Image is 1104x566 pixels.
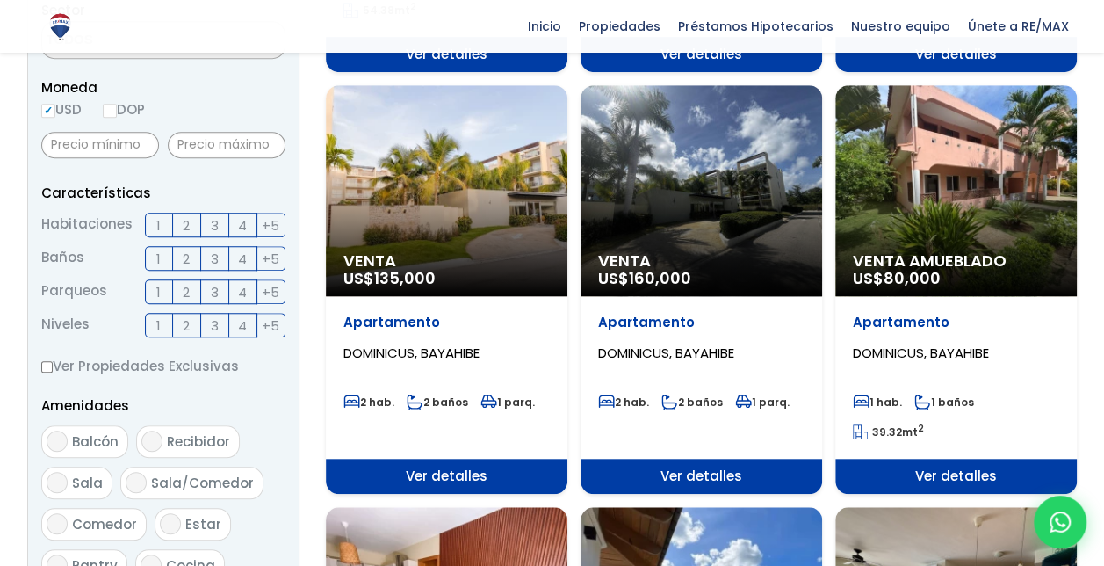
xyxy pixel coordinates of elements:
[160,513,181,534] input: Estar
[262,214,279,236] span: +5
[343,395,394,410] span: 2 hab.
[581,85,822,494] a: Venta US$160,000 Apartamento DOMINICUS, BAYAHIBE 2 hab. 2 baños 1 parq. Ver detalles
[343,252,550,270] span: Venta
[238,315,247,337] span: 4
[211,315,219,337] span: 3
[151,474,254,492] span: Sala/Comedor
[167,432,230,451] span: Recibidor
[853,314,1059,331] p: Apartamento
[262,281,279,303] span: +5
[72,515,137,533] span: Comedor
[126,472,147,493] input: Sala/Comedor
[884,267,941,289] span: 80,000
[41,313,90,337] span: Niveles
[581,37,822,72] span: Ver detalles
[598,314,805,331] p: Apartamento
[853,395,902,410] span: 1 hab.
[669,13,842,40] span: Préstamos Hipotecarios
[141,431,162,452] input: Recibidor
[156,281,161,303] span: 1
[211,214,219,236] span: 3
[407,395,468,410] span: 2 baños
[914,395,974,410] span: 1 baños
[326,459,567,494] span: Ver detalles
[598,395,649,410] span: 2 hab.
[835,37,1077,72] span: Ver detalles
[41,246,84,271] span: Baños
[41,279,107,304] span: Parqueos
[262,315,279,337] span: +5
[41,132,159,158] input: Precio mínimo
[47,431,68,452] input: Balcón
[959,13,1078,40] span: Únete a RE/MAX
[41,104,55,118] input: USD
[853,267,941,289] span: US$
[343,344,480,362] span: DOMINICUS, BAYAHIBE
[570,13,669,40] span: Propiedades
[842,13,959,40] span: Nuestro equipo
[735,395,790,410] span: 1 parq.
[629,267,691,289] span: 160,000
[72,432,119,451] span: Balcón
[238,281,247,303] span: 4
[156,248,161,270] span: 1
[168,132,285,158] input: Precio máximo
[47,513,68,534] input: Comedor
[185,515,221,533] span: Estar
[918,422,924,435] sup: 2
[480,395,535,410] span: 1 parq.
[374,267,436,289] span: 135,000
[72,474,103,492] span: Sala
[41,213,133,237] span: Habitaciones
[661,395,723,410] span: 2 baños
[183,281,190,303] span: 2
[41,395,285,417] p: Amenidades
[853,424,924,439] span: mt
[326,85,567,494] a: Venta US$135,000 Apartamento DOMINICUS, BAYAHIBE 2 hab. 2 baños 1 parq. Ver detalles
[103,104,117,118] input: DOP
[598,267,691,289] span: US$
[519,13,570,40] span: Inicio
[238,248,247,270] span: 4
[41,361,53,373] input: Ver Propiedades Exclusivas
[326,37,567,72] span: Ver detalles
[41,355,285,377] label: Ver Propiedades Exclusivas
[156,315,161,337] span: 1
[103,98,145,120] label: DOP
[598,344,734,362] span: DOMINICUS, BAYAHIBE
[238,214,247,236] span: 4
[853,344,989,362] span: DOMINICUS, BAYAHIBE
[211,281,219,303] span: 3
[156,214,161,236] span: 1
[211,248,219,270] span: 3
[47,472,68,493] input: Sala
[581,459,822,494] span: Ver detalles
[853,252,1059,270] span: Venta Amueblado
[41,76,285,98] span: Moneda
[183,214,190,236] span: 2
[183,248,190,270] span: 2
[45,11,76,42] img: Logo de REMAX
[41,182,285,204] p: Características
[598,252,805,270] span: Venta
[835,85,1077,494] a: Venta Amueblado US$80,000 Apartamento DOMINICUS, BAYAHIBE 1 hab. 1 baños 39.32mt2 Ver detalles
[343,267,436,289] span: US$
[262,248,279,270] span: +5
[835,459,1077,494] span: Ver detalles
[41,98,82,120] label: USD
[183,315,190,337] span: 2
[872,424,902,439] span: 39.32
[343,314,550,331] p: Apartamento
